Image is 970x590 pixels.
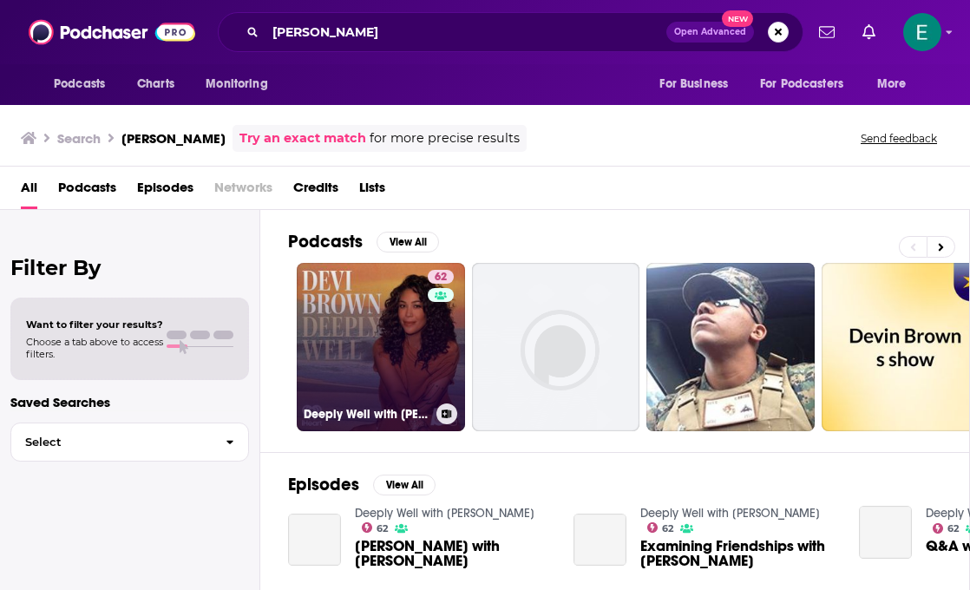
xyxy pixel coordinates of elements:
[855,17,882,47] a: Show notifications dropdown
[640,539,838,568] span: Examining Friendships with [PERSON_NAME]
[58,174,116,209] a: Podcasts
[137,174,193,209] a: Episodes
[265,18,666,46] input: Search podcasts, credits, & more...
[373,475,436,495] button: View All
[947,525,959,533] span: 62
[674,28,746,36] span: Open Advanced
[21,174,37,209] a: All
[377,525,388,533] span: 62
[10,394,249,410] p: Saved Searches
[239,128,366,148] a: Try an exact match
[647,522,674,533] a: 62
[640,506,820,521] a: Deeply Well with Devi Brown
[29,16,195,49] img: Podchaser - Follow, Share and Rate Podcasts
[304,407,429,422] h3: Deeply Well with [PERSON_NAME]
[355,506,534,521] a: Deeply Well with Devi Brown
[855,131,942,146] button: Send feedback
[288,474,436,495] a: EpisodesView All
[42,68,128,101] button: open menu
[10,255,249,280] h2: Filter By
[193,68,290,101] button: open menu
[640,539,838,568] a: Examining Friendships with Devi Brown
[722,10,753,27] span: New
[121,130,226,147] h3: [PERSON_NAME]
[435,269,447,286] span: 62
[126,68,185,101] a: Charts
[362,522,389,533] a: 62
[647,68,750,101] button: open menu
[749,68,868,101] button: open menu
[218,12,803,52] div: Search podcasts, credits, & more...
[10,423,249,462] button: Select
[355,539,553,568] span: [PERSON_NAME] with [PERSON_NAME]
[26,318,163,331] span: Want to filter your results?
[137,72,174,96] span: Charts
[11,436,212,448] span: Select
[903,13,941,51] button: Show profile menu
[573,514,626,567] a: Examining Friendships with Devi Brown
[206,72,267,96] span: Monitoring
[297,263,465,431] a: 62Deeply Well with [PERSON_NAME]
[659,72,728,96] span: For Business
[26,336,163,360] span: Choose a tab above to access filters.
[214,174,272,209] span: Networks
[370,128,520,148] span: for more precise results
[293,174,338,209] a: Credits
[377,232,439,252] button: View All
[877,72,907,96] span: More
[355,539,553,568] a: Ciao Bella with Devi Brown
[903,13,941,51] span: Logged in as ellien
[288,514,341,567] a: Ciao Bella with Devi Brown
[903,13,941,51] img: User Profile
[666,22,754,43] button: Open AdvancedNew
[288,231,439,252] a: PodcastsView All
[662,525,673,533] span: 62
[859,506,912,559] a: Q&A with Devi Brown
[54,72,105,96] span: Podcasts
[933,523,960,534] a: 62
[288,231,363,252] h2: Podcasts
[57,130,101,147] h3: Search
[812,17,842,47] a: Show notifications dropdown
[359,174,385,209] a: Lists
[288,474,359,495] h2: Episodes
[428,270,454,284] a: 62
[865,68,928,101] button: open menu
[760,72,843,96] span: For Podcasters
